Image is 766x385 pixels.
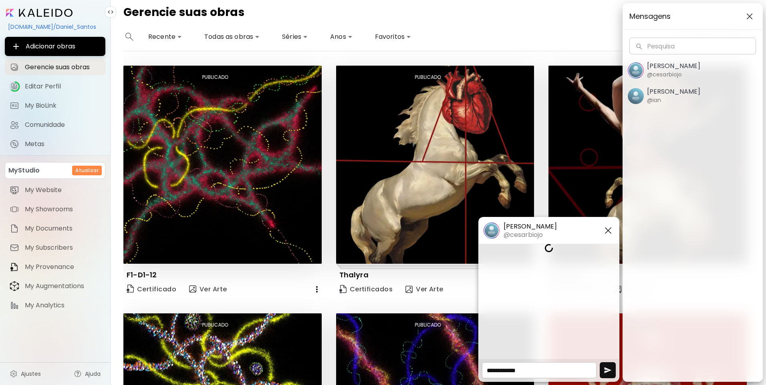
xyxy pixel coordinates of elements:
h5: @cesarbiojo [504,231,557,239]
img: spinner.svg [545,244,553,252]
h5: [PERSON_NAME] [647,62,700,70]
h6: @ian [647,96,661,104]
button: chat.message.sendMessage [600,362,616,378]
img: airplane.svg [604,366,612,374]
h5: [PERSON_NAME] [647,88,700,96]
h6: @cesarbiojo [647,70,682,79]
span: Mensagens [629,10,737,23]
button: closeChatList [743,10,756,23]
img: closeChatList [746,13,753,20]
h5: [PERSON_NAME] [504,222,557,231]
